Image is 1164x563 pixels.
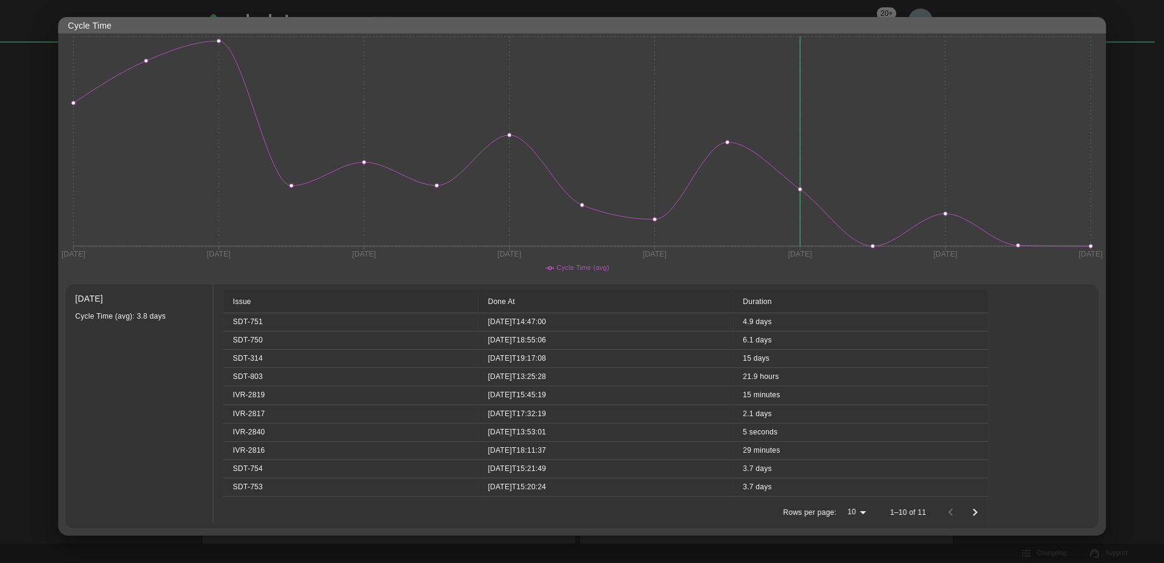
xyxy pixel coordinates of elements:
[223,478,479,497] td: SDT-753
[478,350,733,368] td: [DATE]T19:17:08
[478,478,733,497] td: [DATE]T15:20:24
[733,478,988,497] td: 3.7 days
[75,294,206,303] p: [DATE]
[223,423,479,442] td: IVR-2840
[733,368,988,386] td: 21.9 hours
[478,423,733,442] td: [DATE]T13:53:01
[733,442,988,460] td: 29 minutes
[841,505,871,520] div: 10
[223,313,479,331] td: SDT-751
[61,250,85,258] tspan: [DATE]
[75,312,206,320] p: Cycle Time (avg) : 3.8 days
[223,290,989,497] table: sticky table
[478,386,733,405] td: [DATE]T15:45:19
[478,313,733,331] td: [DATE]T14:47:00
[733,313,988,331] td: 4.9 days
[733,405,988,423] td: 2.1 days
[497,250,521,258] tspan: [DATE]
[478,460,733,478] td: [DATE]T15:21:49
[223,368,479,386] td: SDT-803
[733,350,988,368] td: 15 days
[223,442,479,460] td: IVR-2816
[233,294,267,309] span: Issue
[643,250,667,258] tspan: [DATE]
[788,250,812,258] tspan: [DATE]
[478,405,733,423] td: [DATE]T17:32:19
[733,386,988,405] td: 15 minutes
[223,460,479,478] td: SDT-754
[68,19,112,32] p: Cycle Time
[890,508,926,518] p: 1–10 of 11
[733,423,988,442] td: 5 seconds
[488,294,530,309] span: Done At
[933,250,957,258] tspan: [DATE]
[743,294,787,309] span: Duration
[223,350,479,368] td: SDT-314
[223,331,479,350] td: SDT-750
[733,331,988,350] td: 6.1 days
[478,368,733,386] td: [DATE]T13:25:28
[556,264,609,271] span: Cycle Time (avg)
[223,386,479,405] td: IVR-2819
[783,508,836,518] p: Rows per page:
[962,500,987,525] button: Go to next page
[207,250,231,258] tspan: [DATE]
[223,405,479,423] td: IVR-2817
[478,442,733,460] td: [DATE]T18:11:37
[1079,250,1103,258] tspan: [DATE]
[733,460,988,478] td: 3.7 days
[478,331,733,350] td: [DATE]T18:55:06
[352,250,376,258] tspan: [DATE]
